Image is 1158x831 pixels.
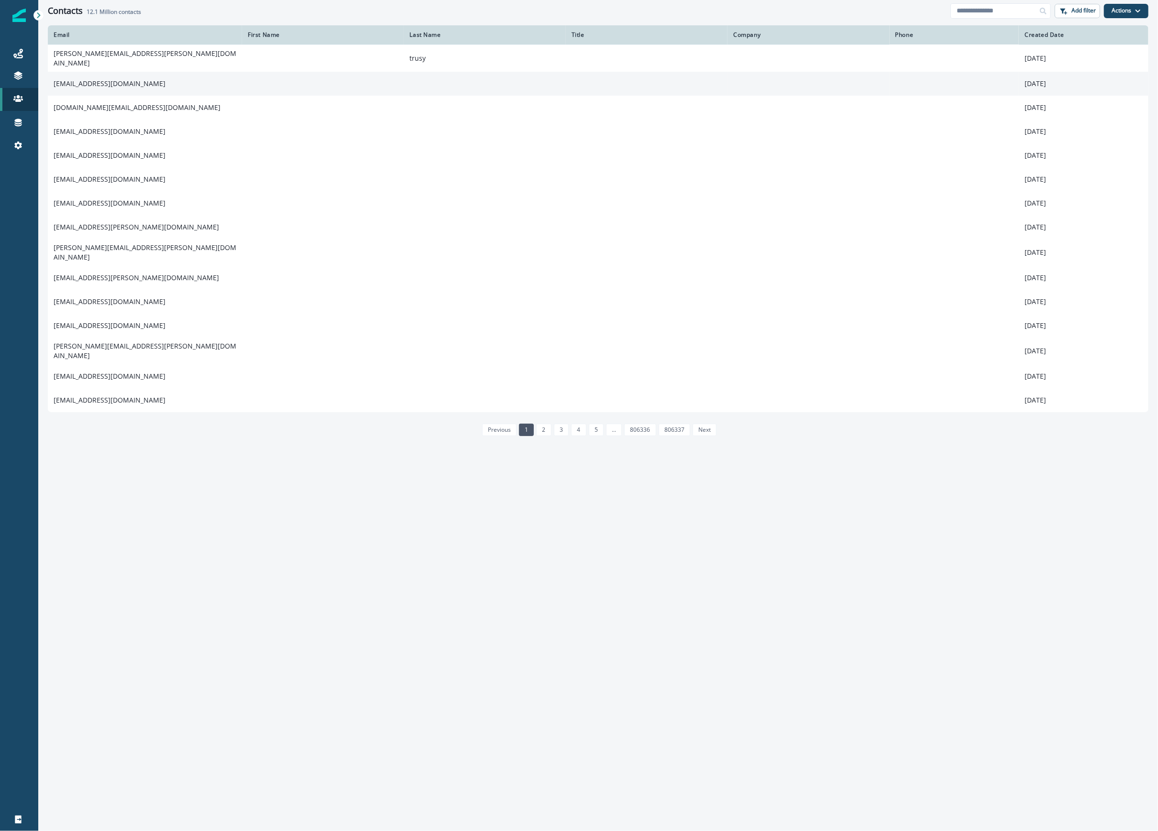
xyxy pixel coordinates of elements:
[1025,31,1143,39] div: Created Date
[1025,54,1143,63] p: [DATE]
[519,424,534,436] a: Page 1 is your current page
[48,6,83,16] h1: Contacts
[12,9,26,22] img: Inflection
[48,364,242,388] td: [EMAIL_ADDRESS][DOMAIN_NAME]
[1025,222,1143,232] p: [DATE]
[1025,321,1143,330] p: [DATE]
[1025,372,1143,381] p: [DATE]
[554,424,569,436] a: Page 3
[536,424,551,436] a: Page 2
[48,191,242,215] td: [EMAIL_ADDRESS][DOMAIN_NAME]
[48,266,1148,290] a: [EMAIL_ADDRESS][PERSON_NAME][DOMAIN_NAME][DATE]
[733,31,883,39] div: Company
[1025,127,1143,136] p: [DATE]
[48,314,1148,338] a: [EMAIL_ADDRESS][DOMAIN_NAME][DATE]
[48,239,1148,266] a: [PERSON_NAME][EMAIL_ADDRESS][PERSON_NAME][DOMAIN_NAME][DATE]
[1104,4,1148,18] button: Actions
[48,266,242,290] td: [EMAIL_ADDRESS][PERSON_NAME][DOMAIN_NAME]
[693,424,717,436] a: Next page
[572,31,722,39] div: Title
[48,388,242,412] td: [EMAIL_ADDRESS][DOMAIN_NAME]
[895,31,1014,39] div: Phone
[48,388,1148,412] a: [EMAIL_ADDRESS][DOMAIN_NAME][DATE]
[48,167,1148,191] a: [EMAIL_ADDRESS][DOMAIN_NAME][DATE]
[1025,151,1143,160] p: [DATE]
[1025,198,1143,208] p: [DATE]
[606,424,622,436] a: Jump forward
[48,239,242,266] td: [PERSON_NAME][EMAIL_ADDRESS][PERSON_NAME][DOMAIN_NAME]
[48,364,1148,388] a: [EMAIL_ADDRESS][DOMAIN_NAME][DATE]
[1025,248,1143,257] p: [DATE]
[1025,395,1143,405] p: [DATE]
[571,424,586,436] a: Page 4
[480,424,717,436] ul: Pagination
[87,9,141,15] h2: contacts
[48,72,1148,96] a: [EMAIL_ADDRESS][DOMAIN_NAME][DATE]
[87,8,117,16] span: 12.1 Million
[659,424,690,436] a: Page 806337
[48,167,242,191] td: [EMAIL_ADDRESS][DOMAIN_NAME]
[48,96,242,120] td: [DOMAIN_NAME][EMAIL_ADDRESS][DOMAIN_NAME]
[48,96,1148,120] a: [DOMAIN_NAME][EMAIL_ADDRESS][DOMAIN_NAME][DATE]
[48,290,1148,314] a: [EMAIL_ADDRESS][DOMAIN_NAME][DATE]
[48,44,1148,72] a: [PERSON_NAME][EMAIL_ADDRESS][PERSON_NAME][DOMAIN_NAME]trusy[DATE]
[48,143,242,167] td: [EMAIL_ADDRESS][DOMAIN_NAME]
[48,143,1148,167] a: [EMAIL_ADDRESS][DOMAIN_NAME][DATE]
[48,314,242,338] td: [EMAIL_ADDRESS][DOMAIN_NAME]
[589,424,604,436] a: Page 5
[1071,7,1096,14] p: Add filter
[1025,297,1143,306] p: [DATE]
[48,72,242,96] td: [EMAIL_ADDRESS][DOMAIN_NAME]
[1025,103,1143,112] p: [DATE]
[1025,79,1143,88] p: [DATE]
[48,338,1148,364] a: [PERSON_NAME][EMAIL_ADDRESS][PERSON_NAME][DOMAIN_NAME][DATE]
[248,31,398,39] div: First Name
[1025,175,1143,184] p: [DATE]
[48,191,1148,215] a: [EMAIL_ADDRESS][DOMAIN_NAME][DATE]
[48,338,242,364] td: [PERSON_NAME][EMAIL_ADDRESS][PERSON_NAME][DOMAIN_NAME]
[404,44,565,72] td: trusy
[48,120,242,143] td: [EMAIL_ADDRESS][DOMAIN_NAME]
[48,215,1148,239] a: [EMAIL_ADDRESS][PERSON_NAME][DOMAIN_NAME][DATE]
[1025,346,1143,356] p: [DATE]
[1055,4,1100,18] button: Add filter
[48,290,242,314] td: [EMAIL_ADDRESS][DOMAIN_NAME]
[624,424,656,436] a: Page 806336
[48,44,242,72] td: [PERSON_NAME][EMAIL_ADDRESS][PERSON_NAME][DOMAIN_NAME]
[48,120,1148,143] a: [EMAIL_ADDRESS][DOMAIN_NAME][DATE]
[48,215,242,239] td: [EMAIL_ADDRESS][PERSON_NAME][DOMAIN_NAME]
[409,31,560,39] div: Last Name
[1025,273,1143,283] p: [DATE]
[54,31,236,39] div: Email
